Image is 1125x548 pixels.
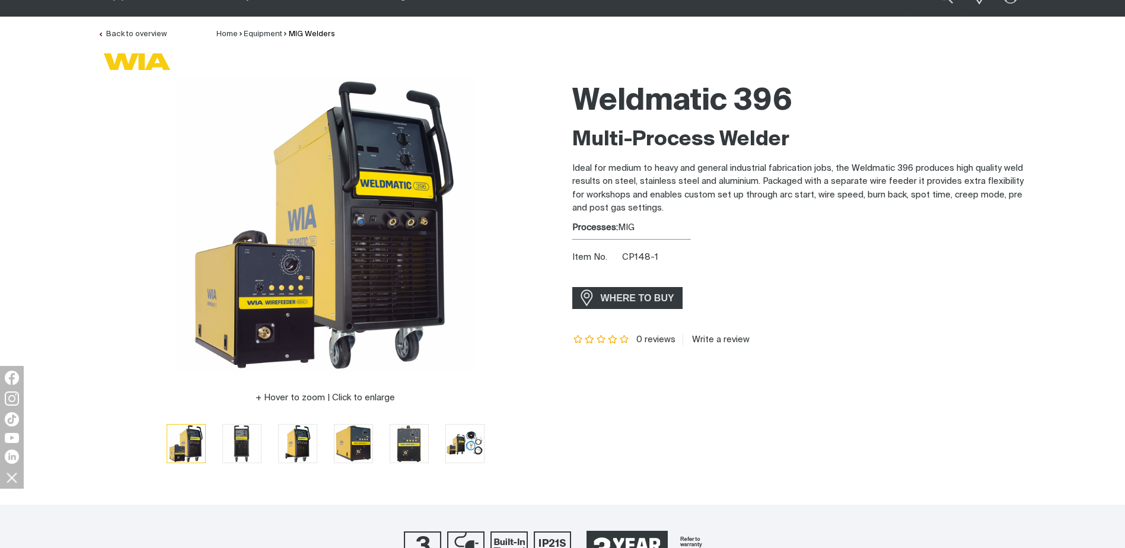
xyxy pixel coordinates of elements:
[572,82,1028,121] h1: Weldmatic 396
[572,162,1028,215] p: Ideal for medium to heavy and general industrial fabrication jobs, the Weldmatic 396 produces hig...
[572,127,1028,153] h2: Multi-Process Welder
[572,336,630,344] span: Rating: {0}
[167,425,205,463] img: Weldmatic 396
[222,424,262,463] button: Go to slide 2
[248,391,402,405] button: Hover to zoom | Click to enlarge
[167,424,206,463] button: Go to slide 1
[177,77,474,373] img: Weldmatic 396
[390,425,428,463] img: Weldmatic 396
[216,30,238,38] a: Home
[98,30,167,38] a: Back to overview
[5,412,19,426] img: TikTok
[572,223,618,232] strong: Processes:
[445,424,485,463] button: Go to slide 6
[279,425,317,463] img: Weldmatic 396
[5,371,19,385] img: Facebook
[572,221,1028,235] div: MIG
[2,467,22,488] img: hide socials
[572,251,620,265] span: Item No.
[5,433,19,443] img: YouTube
[572,287,683,309] a: WHERE TO BUY
[278,424,317,463] button: Go to slide 3
[334,425,372,463] img: Weldmatic 396
[636,335,675,344] span: 0 reviews
[683,334,750,345] a: Write a review
[223,425,261,463] img: Weldmatic 396
[5,391,19,406] img: Instagram
[622,253,658,262] span: CP148-1
[289,30,335,38] a: MIG Welders
[390,424,429,463] button: Go to slide 5
[5,450,19,464] img: LinkedIn
[334,424,373,463] button: Go to slide 4
[216,28,335,40] nav: Breadcrumb
[244,30,282,38] a: Equipment
[446,425,484,462] img: Weldmatic 396
[593,289,682,308] span: WHERE TO BUY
